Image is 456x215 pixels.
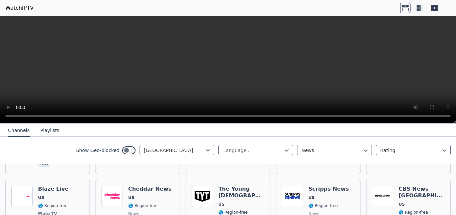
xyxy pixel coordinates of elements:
label: Show Geo-blocked [76,147,120,154]
span: US [399,202,405,207]
span: 🌎 Region-free [399,210,428,215]
button: Channels [8,124,30,137]
img: The Young Turks [192,186,213,207]
span: 🌎 Region-free [128,203,158,208]
img: Cheddar News [101,186,123,207]
img: Blaze Live [11,186,33,207]
span: US [128,195,134,200]
h6: Scripps News [308,186,349,192]
img: CBS News Chicago [372,186,393,207]
span: 🌎 Region-free [38,203,67,208]
button: Playlists [40,124,59,137]
h6: Cheddar News [128,186,172,192]
span: 🌎 Region-free [218,210,248,215]
img: Scripps News [282,186,303,207]
span: US [38,195,44,200]
h6: The Young [DEMOGRAPHIC_DATA] [218,186,264,199]
h6: Blaze Live [38,186,68,192]
span: 🌎 Region-free [308,203,338,208]
a: WatchIPTV [5,4,34,12]
h6: CBS News [GEOGRAPHIC_DATA] [399,186,445,199]
span: US [218,202,224,207]
span: US [308,195,314,200]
